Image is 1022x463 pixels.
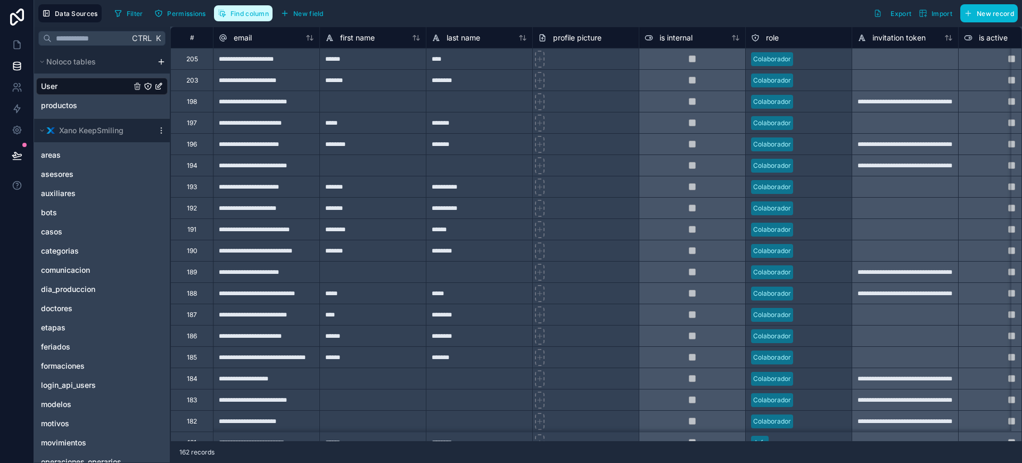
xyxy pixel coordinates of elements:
[870,4,915,22] button: Export
[154,35,162,42] span: K
[932,10,952,18] span: Import
[187,332,197,340] div: 186
[179,34,205,42] div: #
[187,353,197,362] div: 185
[186,76,198,85] div: 203
[187,204,197,213] div: 192
[187,98,197,106] div: 198
[151,5,213,21] a: Permissions
[187,417,197,426] div: 182
[55,10,98,18] span: Data Sources
[753,140,791,149] div: Colaborador
[753,310,791,320] div: Colaborador
[753,374,791,384] div: Colaborador
[753,331,791,341] div: Colaborador
[447,33,480,43] span: last name
[131,31,153,45] span: Ctrl
[753,246,791,256] div: Colaborador
[167,10,205,18] span: Permissions
[753,289,791,298] div: Colaborador
[230,10,269,18] span: Find column
[872,33,926,43] span: invitation token
[186,55,198,63] div: 205
[915,4,956,22] button: Import
[753,182,791,192] div: Colaborador
[340,33,375,43] span: first name
[977,10,1014,18] span: New record
[753,353,791,362] div: Colaborador
[753,204,791,213] div: Colaborador
[293,10,324,18] span: New field
[753,267,791,277] div: Colaborador
[187,119,197,127] div: 197
[187,289,197,298] div: 188
[151,5,209,21] button: Permissions
[110,5,147,21] button: Filter
[38,4,102,22] button: Data Sources
[753,97,791,107] div: Colaborador
[187,268,197,277] div: 189
[753,225,791,234] div: Colaborador
[234,33,252,43] span: email
[979,33,1008,43] span: is active
[891,10,911,18] span: Export
[956,4,1018,22] a: New record
[277,5,327,21] button: New field
[753,417,791,426] div: Colaborador
[187,311,197,319] div: 187
[187,438,196,447] div: 181
[187,247,197,255] div: 190
[187,396,197,404] div: 183
[127,10,143,18] span: Filter
[660,33,693,43] span: is internal
[553,33,601,43] span: profile picture
[753,76,791,85] div: Colaborador
[753,395,791,405] div: Colaborador
[187,375,197,383] div: 184
[179,448,215,457] span: 162 records
[766,33,779,43] span: role
[187,140,197,149] div: 196
[753,54,791,64] div: Colaborador
[187,161,197,170] div: 194
[187,225,196,234] div: 191
[753,118,791,128] div: Colaborador
[753,438,767,448] div: Jefe
[960,4,1018,22] button: New record
[214,5,273,21] button: Find column
[753,161,791,170] div: Colaborador
[187,183,197,191] div: 193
